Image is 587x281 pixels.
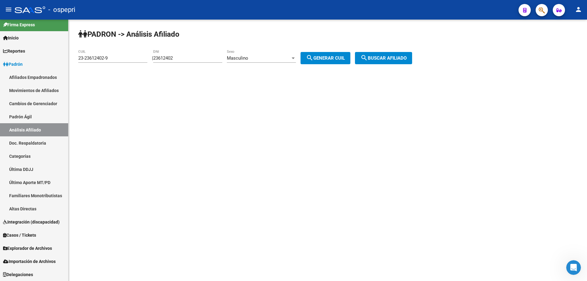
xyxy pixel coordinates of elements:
[3,35,19,41] span: Inicio
[48,3,75,17] span: - ospepri
[3,258,56,265] span: Importación de Archivos
[575,6,582,13] mat-icon: person
[5,6,12,13] mat-icon: menu
[566,260,581,275] iframe: Intercom live chat
[306,55,345,61] span: Generar CUIL
[78,30,179,39] strong: PADRON -> Análisis Afiliado
[152,55,355,61] div: |
[301,52,350,64] button: Generar CUIL
[355,52,412,64] button: Buscar afiliado
[227,55,248,61] span: Masculino
[306,54,313,61] mat-icon: search
[3,271,33,278] span: Delegaciones
[360,54,368,61] mat-icon: search
[3,232,36,238] span: Casos / Tickets
[3,245,52,252] span: Explorador de Archivos
[3,21,35,28] span: Firma Express
[3,48,25,54] span: Reportes
[360,55,407,61] span: Buscar afiliado
[3,61,23,68] span: Padrón
[3,219,60,225] span: Integración (discapacidad)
